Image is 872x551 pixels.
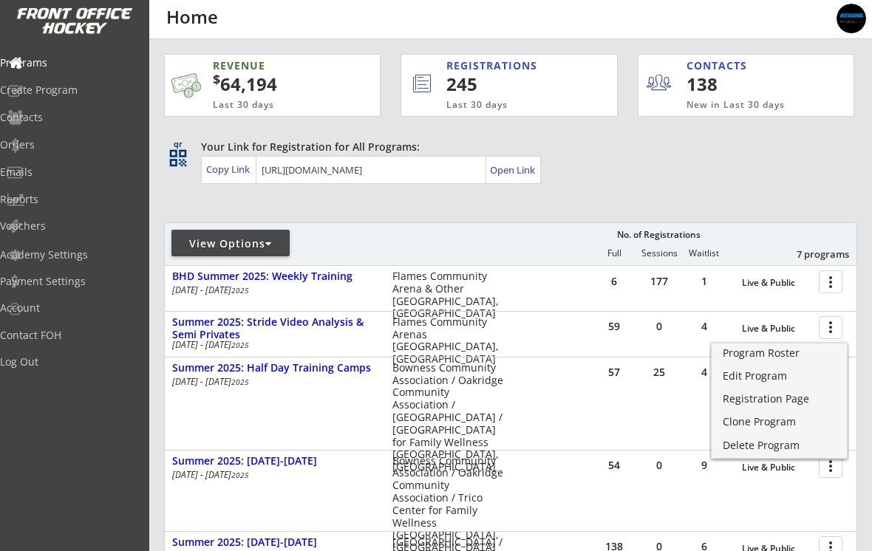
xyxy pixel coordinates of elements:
[231,470,249,480] em: 2025
[490,164,537,177] div: Open Link
[168,140,186,149] div: qr
[172,362,377,374] div: Summer 2025: Half Day Training Camps
[172,377,372,386] div: [DATE] - [DATE]
[742,324,811,334] div: Live & Public
[213,70,220,88] sup: $
[592,460,636,470] div: 54
[206,162,253,176] div: Copy Link
[819,316,842,339] button: more_vert
[490,160,537,180] a: Open Link
[172,316,377,341] div: Summer 2025: Stride Video Analysis & Semi Privates
[392,270,506,320] div: Flames Community Arena & Other [GEOGRAPHIC_DATA], [GEOGRAPHIC_DATA]
[723,371,836,381] div: Edit Program
[392,316,506,366] div: Flames Community Arenas [GEOGRAPHIC_DATA], [GEOGRAPHIC_DATA]
[613,230,704,240] div: No. of Registrations
[637,276,681,287] div: 177
[637,248,681,259] div: Sessions
[712,343,847,366] a: Program Roster
[172,286,372,295] div: [DATE] - [DATE]
[592,321,636,332] div: 59
[682,460,726,470] div: 9
[712,389,847,411] a: Registration Page
[172,270,377,283] div: BHD Summer 2025: Weekly Training
[723,440,836,451] div: Delete Program
[637,367,681,377] div: 25
[742,462,811,473] div: Live & Public
[446,99,556,112] div: Last 30 days
[637,460,681,470] div: 0
[167,147,189,169] button: qr_code
[172,470,372,479] div: [DATE] - [DATE]
[687,72,777,97] div: 138
[687,58,754,73] div: CONTACTS
[172,340,372,349] div: [DATE] - [DATE]
[682,276,726,287] div: 1
[231,340,249,350] em: 2025
[592,276,636,287] div: 6
[446,58,556,73] div: REGISTRATIONS
[712,366,847,389] a: Edit Program
[592,248,636,259] div: Full
[637,321,681,332] div: 0
[201,140,811,154] div: Your Link for Registration for All Programs:
[723,417,836,427] div: Clone Program
[213,72,333,97] div: 64,194
[231,377,249,387] em: 2025
[742,278,811,288] div: Live & Public
[172,536,377,549] div: Summer 2025: [DATE]-[DATE]
[687,99,785,112] div: New in Last 30 days
[682,321,726,332] div: 4
[392,362,506,473] div: Bowness Community Association / Oakridge Community Association / [GEOGRAPHIC_DATA] / [GEOGRAPHIC_...
[681,248,726,259] div: Waitlist
[682,367,726,377] div: 4
[819,270,842,293] button: more_vert
[723,348,836,358] div: Program Roster
[772,247,849,261] div: 7 programs
[723,394,836,404] div: Registration Page
[171,236,290,251] div: View Options
[231,285,249,295] em: 2025
[213,58,319,73] div: REVENUE
[592,367,636,377] div: 57
[172,455,377,468] div: Summer 2025: [DATE]-[DATE]
[213,99,319,112] div: Last 30 days
[819,455,842,478] button: more_vert
[446,72,567,97] div: 245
